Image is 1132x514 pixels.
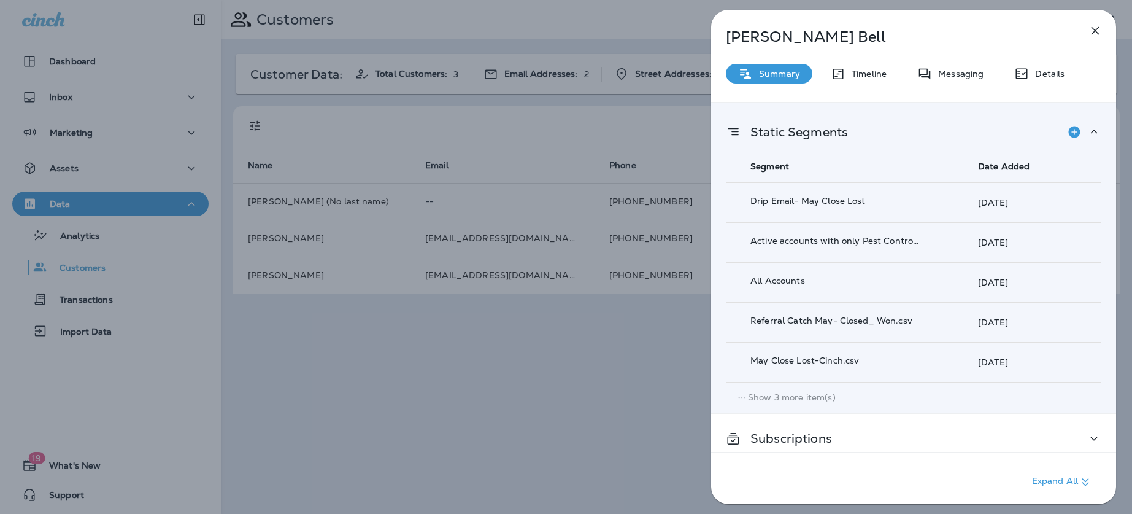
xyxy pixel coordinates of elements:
p: [DATE] [978,357,1008,367]
span: Segment [750,161,789,172]
p: [DATE] [978,238,1008,247]
p: All Accounts [750,276,919,286]
p: Messaging [932,69,984,79]
p: Timeline [845,69,887,79]
p: Static Segments [741,127,848,137]
p: Active accounts with only Pest Control.csv [750,236,919,246]
p: Subscriptions [741,434,832,443]
span: Date Added [978,161,1030,172]
p: Details [1029,69,1065,79]
button: Add to Static Segment [1062,120,1087,144]
p: Drip Email- May Close Lost [750,196,919,206]
p: Referral Catch May- Closed_ Won.csv [750,316,919,325]
p: May Close Lost-Cinch.csv [750,356,919,365]
button: Expand All [1027,471,1098,493]
p: [DATE] [978,278,1008,287]
p: [PERSON_NAME] Bell [726,28,1061,45]
p: [DATE] [978,198,1008,208]
p: Show 3 more item(s) [748,392,836,402]
p: [DATE] [978,317,1008,327]
p: Summary [753,69,800,79]
button: Show 3 more item(s) [731,387,841,408]
p: Expand All [1032,475,1093,489]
